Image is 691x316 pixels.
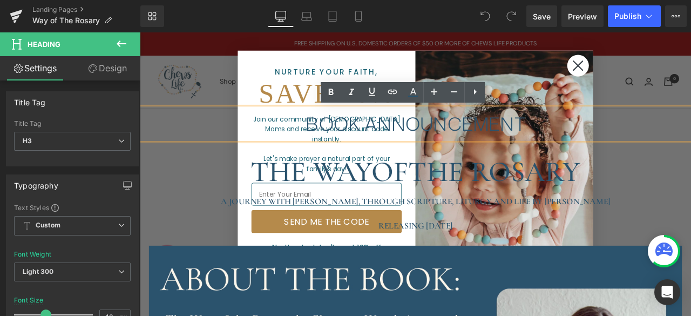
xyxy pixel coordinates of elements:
a: Design [72,56,143,80]
div: Open Intercom Messenger [654,279,680,305]
a: Tablet [320,5,345,27]
b: Light 300 [23,267,53,275]
a: Landing Pages [32,5,140,14]
button: More [665,5,687,27]
a: Preview [561,5,604,27]
button: Close dialog [506,26,533,53]
span: Save [533,11,551,22]
span: SAVE 10% [141,55,302,90]
button: Gorgias live chat [5,4,38,36]
span: NURTURE YOUR FAITH, [160,41,283,53]
strong: RELEASING [DATE] [283,223,371,235]
span: Way of The Rosary [32,16,100,25]
button: Publish [608,5,661,27]
span: Preview [568,11,597,22]
strong: A JOURNEY WITH [PERSON_NAME], THROUGH SCRIPTURE, LITURGY AND LIFE BY [PERSON_NAME] [96,194,558,206]
div: Font Size [14,297,44,304]
button: Undo [475,5,496,27]
a: Laptop [294,5,320,27]
span: Heading [28,40,60,49]
span: THE ROSARY [318,145,522,186]
b: Custom [36,221,60,230]
a: Mobile [345,5,371,27]
b: H3 [23,137,32,145]
span: OF [275,145,318,186]
a: New Library [140,5,164,27]
div: Font Weight [14,251,51,258]
span: Publish [614,12,641,21]
div: Typography [14,175,58,190]
button: Redo [500,5,522,27]
div: Title Tag [14,92,46,107]
div: Text Styles [14,203,131,212]
a: Desktop [268,5,294,27]
div: Title Tag [14,120,131,127]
